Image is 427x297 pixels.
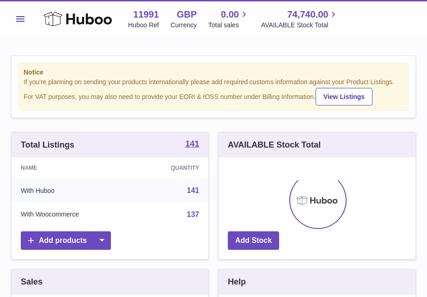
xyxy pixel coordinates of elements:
th: Name [12,157,134,179]
a: 74,740.00 AVAILABLE Stock Total [261,8,339,30]
strong: 141 [185,140,199,148]
a: 141 [187,186,199,194]
a: Add products [21,231,111,250]
span: AVAILABLE Stock Total [261,21,339,30]
h3: Help [228,276,246,287]
td: With Woocommerce [12,203,134,227]
td: With Huboo [12,179,134,203]
strong: Notice [24,68,403,77]
span: 0.00 [221,8,239,21]
a: 137 [187,210,199,218]
a: 0.00 Total sales [208,8,250,30]
h3: Sales [21,276,43,287]
strong: 11991 [133,8,159,21]
span: 74,740.00 [287,8,328,21]
div: Huboo Ref [128,21,159,30]
span: Total sales [208,21,250,30]
a: Add Stock [228,231,279,250]
h3: AVAILABLE Stock Total [228,139,321,150]
div: Currency [171,21,197,30]
strong: GBP [177,8,196,21]
div: If you're planning on sending your products internationally please add required customs informati... [24,78,403,105]
a: 141 [185,140,199,150]
h3: Total Listings [21,139,74,150]
th: Quantity [134,157,208,179]
a: View Listings [316,88,372,105]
